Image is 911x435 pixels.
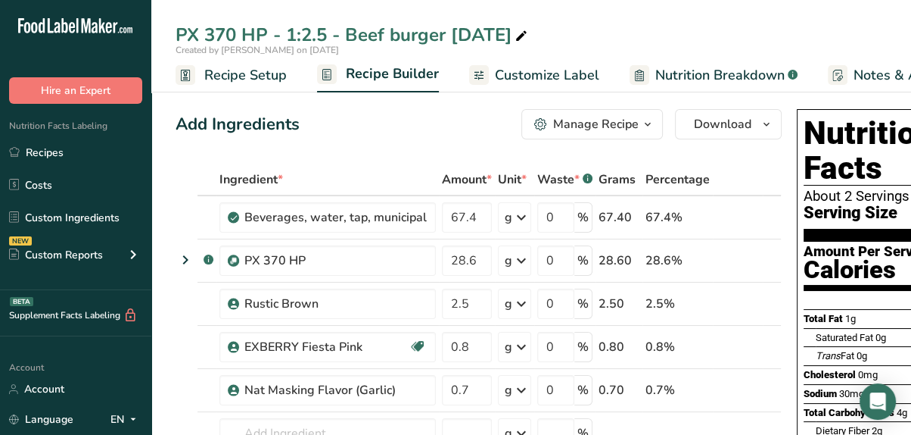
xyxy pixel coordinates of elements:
[176,44,339,56] span: Created by [PERSON_NAME] on [DATE]
[244,208,427,227] div: Beverages, water, tap, municipal
[599,252,639,270] div: 28.60
[244,381,427,399] div: Nat Masking Flavor (Garlic)
[599,171,636,189] span: Grams
[521,109,663,139] button: Manage Recipe
[804,204,897,223] span: Serving Size
[346,64,439,84] span: Recipe Builder
[228,255,239,267] img: Sub Recipe
[645,295,710,313] div: 2.5%
[804,369,856,380] span: Cholesterol
[804,313,843,324] span: Total Fat
[469,58,599,92] a: Customize Label
[816,332,873,343] span: Saturated Fat
[645,208,710,227] div: 67.4%
[505,381,512,399] div: g
[675,109,782,139] button: Download
[9,236,32,246] div: NEW
[599,295,639,313] div: 2.50
[839,388,864,399] span: 30mg
[645,338,710,356] div: 0.8%
[176,21,530,49] div: PX 370 HP - 1:2.5 - Beef burger [DATE]
[317,57,439,93] a: Recipe Builder
[858,369,878,380] span: 0mg
[219,171,283,189] span: Ingredient
[505,252,512,270] div: g
[505,208,512,227] div: g
[645,171,710,189] span: Percentage
[9,77,142,104] button: Hire an Expert
[505,338,512,356] div: g
[655,65,785,86] span: Nutrition Breakdown
[204,65,287,86] span: Recipe Setup
[9,247,103,263] div: Custom Reports
[505,295,512,313] div: g
[845,313,856,324] span: 1g
[498,171,527,189] span: Unit
[860,383,896,420] div: Open Intercom Messenger
[176,58,287,92] a: Recipe Setup
[804,388,837,399] span: Sodium
[537,171,592,189] div: Waste
[599,381,639,399] div: 0.70
[110,411,142,429] div: EN
[176,112,300,137] div: Add Ingredients
[599,338,639,356] div: 0.80
[244,252,427,270] div: PX 370 HP
[857,350,867,361] span: 0g
[645,252,710,270] div: 28.6%
[10,297,33,306] div: BETA
[244,295,427,313] div: Rustic Brown
[816,350,854,361] span: Fat
[9,406,73,433] a: Language
[442,171,492,189] span: Amount
[645,381,710,399] div: 0.7%
[897,407,907,418] span: 4g
[495,65,599,86] span: Customize Label
[816,350,841,361] i: Trans
[875,332,886,343] span: 0g
[244,338,409,356] div: EXBERRY Fiesta Pink
[599,208,639,227] div: 67.40
[694,115,751,133] span: Download
[553,115,639,133] div: Manage Recipe
[630,58,798,92] a: Nutrition Breakdown
[804,407,894,418] span: Total Carbohydrates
